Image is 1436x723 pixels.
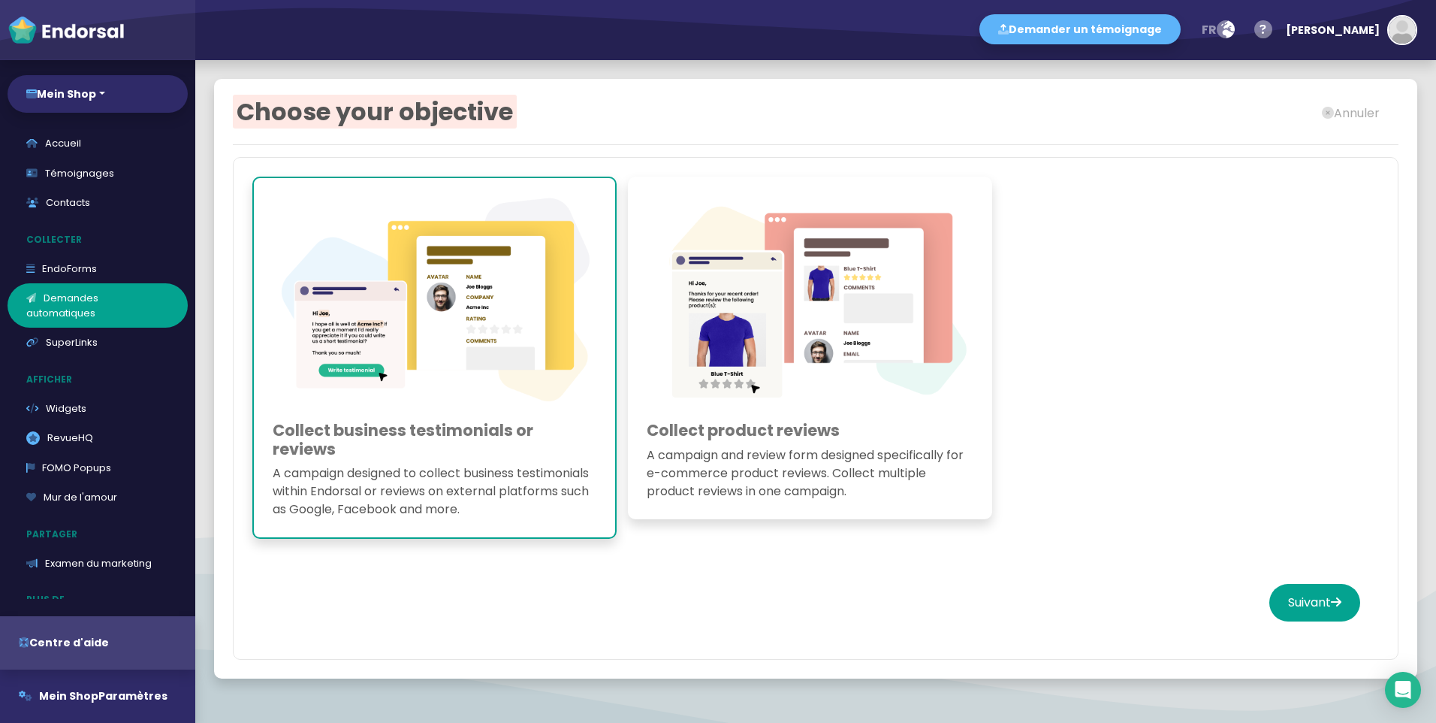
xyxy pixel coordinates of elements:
[8,328,188,358] a: SuperLinks
[647,195,973,413] img: product-review-campaign@2x.png
[8,423,188,453] a: RevueHQ
[647,421,973,440] h3: Collect product reviews
[8,453,188,483] a: FOMO Popups
[1278,8,1417,53] button: [PERSON_NAME]
[233,95,517,129] span: Choose your objective
[979,14,1181,44] button: Demander un témoignage
[1385,672,1421,708] div: Open Intercom Messenger
[1389,17,1416,44] img: default-avatar.jpg
[8,549,188,579] a: Examen du marketing
[8,254,188,284] a: EndoForms
[8,365,195,394] p: Afficher
[8,188,188,218] a: Contacts
[8,75,188,113] button: Mein Shop
[8,394,188,424] a: Widgets
[8,283,188,328] a: Demandes automatiques
[273,464,596,519] p: A campaign designed to collect business testimonials within Endorsal or reviews on external platf...
[1269,584,1360,622] button: Suivant
[8,585,195,614] p: Plus de
[8,483,188,513] a: Mur de l'amour
[8,520,195,549] p: Partager
[273,421,596,458] h3: Collect business testimonials or reviews
[1286,8,1380,53] div: [PERSON_NAME]
[647,446,973,501] p: A campaign and review form designed specifically for e-commerce product reviews. Collect multiple...
[39,688,98,703] span: Mein Shop
[8,159,188,189] a: Témoignages
[1192,15,1244,45] button: fr
[8,129,188,159] a: Accueil
[8,225,195,254] p: Collecter
[273,197,596,413] img: superlinks-endorsal@2x.png
[1303,98,1398,128] button: Annuler
[8,15,125,45] img: endorsal-logo-white@2x.png
[1202,21,1217,38] span: fr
